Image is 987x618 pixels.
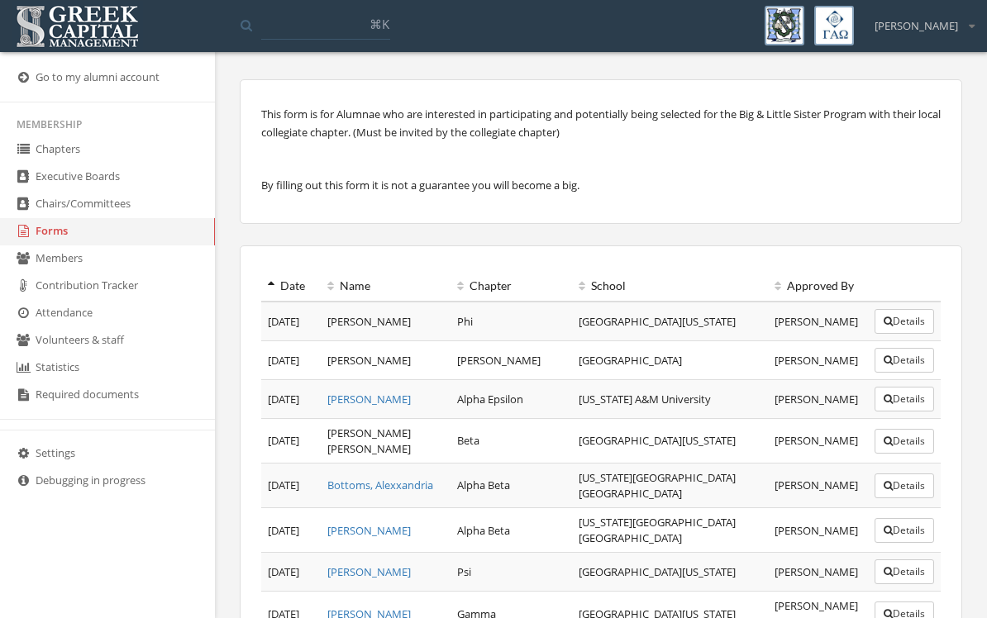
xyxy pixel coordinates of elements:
[261,302,321,341] td: [DATE]
[572,340,767,379] td: [GEOGRAPHIC_DATA]
[451,379,573,418] td: Alpha Epsilon
[327,523,411,538] a: [PERSON_NAME]
[327,392,411,406] a: [PERSON_NAME]
[451,418,573,463] td: Beta
[875,348,934,373] button: Details
[451,463,573,508] td: Alpha Beta
[775,433,858,448] span: [PERSON_NAME]
[775,478,858,492] span: [PERSON_NAME]
[875,18,958,34] span: [PERSON_NAME]
[261,271,321,302] th: Date
[864,6,975,34] div: [PERSON_NAME]
[875,559,934,584] button: Details
[875,429,934,454] button: Details
[572,379,767,418] td: [US_STATE] A&M University
[451,553,573,592] td: Psi
[775,392,858,406] span: [PERSON_NAME]
[321,340,450,379] td: [PERSON_NAME]
[321,418,450,463] td: [PERSON_NAME] [PERSON_NAME]
[261,418,321,463] td: [DATE]
[261,176,941,194] p: By filling out this form it is not a guarantee you will become a big.
[327,564,411,579] a: [PERSON_NAME]
[327,478,433,492] a: Bottoms, Alexxandria
[572,463,767,508] td: [US_STATE][GEOGRAPHIC_DATA] [GEOGRAPHIC_DATA]
[261,463,321,508] td: [DATE]
[768,271,868,302] th: Approved By
[572,508,767,553] td: [US_STATE][GEOGRAPHIC_DATA] [GEOGRAPHIC_DATA]
[875,387,934,411] button: Details
[775,353,858,368] span: [PERSON_NAME]
[572,302,767,341] td: [GEOGRAPHIC_DATA][US_STATE]
[875,518,934,543] button: Details
[370,16,389,32] span: ⌘K
[572,553,767,592] td: [GEOGRAPHIC_DATA][US_STATE]
[451,302,573,341] td: Phi
[775,314,858,329] span: [PERSON_NAME]
[572,271,767,302] th: School
[261,340,321,379] td: [DATE]
[451,508,573,553] td: Alpha Beta
[572,418,767,463] td: [GEOGRAPHIC_DATA][US_STATE]
[451,271,573,302] th: Chapter
[261,553,321,592] td: [DATE]
[261,105,941,141] p: This form is for Alumnae who are interested in participating and potentially being selected for t...
[775,523,858,538] span: [PERSON_NAME]
[451,340,573,379] td: [PERSON_NAME]
[775,564,858,579] span: [PERSON_NAME]
[321,302,450,341] td: [PERSON_NAME]
[261,508,321,553] td: [DATE]
[875,309,934,334] button: Details
[321,271,450,302] th: Name
[261,379,321,418] td: [DATE]
[875,473,934,498] button: Details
